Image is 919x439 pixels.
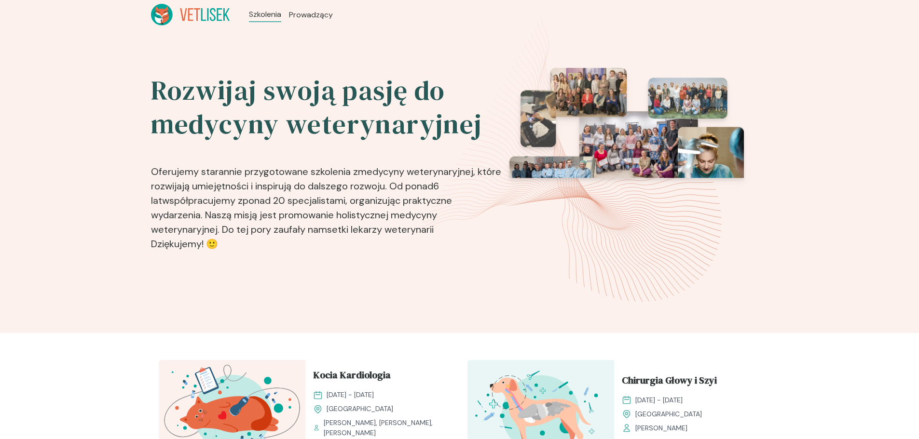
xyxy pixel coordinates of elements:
[313,368,391,386] span: Kocia Kardiologia
[358,165,473,178] b: medycyny weterynaryjnej
[635,409,702,419] span: [GEOGRAPHIC_DATA]
[249,9,281,20] a: Szkolenia
[635,423,687,433] span: [PERSON_NAME]
[622,373,753,391] a: Chirurgia Głowy i Szyi
[243,194,345,207] b: ponad 20 specjalistami
[324,418,444,438] span: [PERSON_NAME], [PERSON_NAME], [PERSON_NAME]
[151,149,503,255] p: Oferujemy starannie przygotowane szkolenia z , które rozwijają umiejętności i inspirują do dalsze...
[509,68,744,259] img: eventsPhotosRoll2.png
[635,395,683,405] span: [DATE] - [DATE]
[327,404,393,414] span: [GEOGRAPHIC_DATA]
[327,390,374,400] span: [DATE] - [DATE]
[313,368,444,386] a: Kocia Kardiologia
[327,223,434,236] b: setki lekarzy weterynarii
[151,74,503,141] h2: Rozwijaj swoją pasję do medycyny weterynaryjnej
[622,373,717,391] span: Chirurgia Głowy i Szyi
[289,9,333,21] a: Prowadzący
